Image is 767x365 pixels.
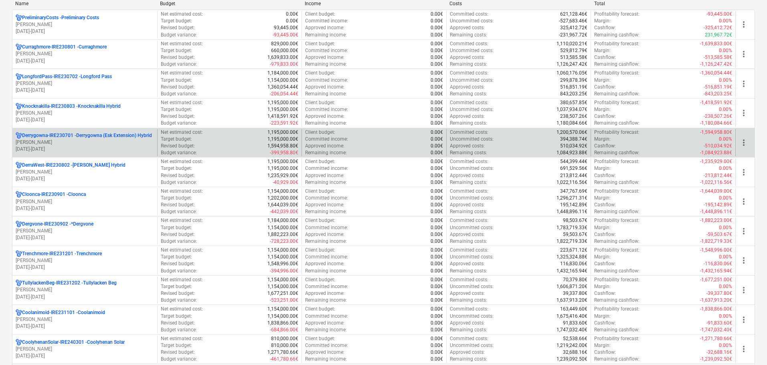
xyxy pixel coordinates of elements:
p: Client budget : [305,129,335,136]
span: more_vert [739,138,749,147]
p: Client budget : [305,99,335,106]
div: Knocknakilla-IRE230803 -Knocknakilla Hybrid[PERSON_NAME][DATE]-[DATE] [16,103,154,123]
p: -1,126,247.42€ [700,61,732,68]
p: 0.00€ [286,18,298,24]
p: Committed costs : [450,70,488,77]
p: 1,195,000.00€ [267,106,298,113]
p: 0.00€ [431,136,443,143]
p: Budget variance : [161,61,197,68]
p: Dergvone-IRE230902 - *Dergvone [22,221,93,228]
p: 0.00€ [431,61,443,68]
p: 0.00€ [286,11,298,18]
p: -510,034.92€ [704,143,732,149]
p: Net estimated cost : [161,188,203,195]
p: Committed costs : [450,129,488,136]
p: [PERSON_NAME] [16,21,154,28]
div: Total [594,1,733,6]
p: LongfordPass-IRE230702 - Longford Pass [22,73,112,80]
p: Margin : [594,77,611,84]
p: Profitability forecast : [594,40,640,47]
p: Revised budget : [161,54,195,61]
p: 0.00€ [431,99,443,106]
p: 529,812.79€ [560,47,587,54]
p: PreliminaryCosts - Preliminary Costs [22,14,99,21]
span: more_vert [739,226,749,236]
p: 1,110,020.21€ [557,40,587,47]
p: Approved income : [305,24,344,31]
p: -40,929.00€ [273,179,298,186]
p: 0.00% [719,47,732,54]
p: Remaining income : [305,120,347,127]
p: [PERSON_NAME] [16,50,154,57]
p: Budget variance : [161,208,197,215]
p: 0.00€ [431,91,443,97]
p: 231,967.72€ [705,32,732,38]
p: Approved income : [305,172,344,179]
p: [PERSON_NAME] [16,80,154,87]
p: 0.00€ [431,149,443,156]
p: 213,812.44€ [560,172,587,179]
div: Project has multi currencies enabled [16,44,22,50]
p: Approved costs : [450,54,485,61]
p: Budget variance : [161,179,197,186]
p: 299,878.39€ [560,77,587,84]
p: Revised budget : [161,113,195,120]
p: Coolanimoid-IRE231101 - Coolanimoid [22,309,105,316]
p: -1,418,591.92€ [700,99,732,106]
p: [DATE] - [DATE] [16,28,154,35]
p: Uncommitted costs : [450,195,494,202]
div: Project has multi currencies enabled [16,250,22,257]
p: Committed costs : [450,158,488,165]
p: Net estimated cost : [161,40,203,47]
p: Committed costs : [450,40,488,47]
p: 195,142.89€ [560,202,587,208]
p: Client budget : [305,70,335,77]
div: Project has multi currencies enabled [16,339,22,346]
p: Remaining costs : [450,120,487,127]
p: -213,812.44€ [704,172,732,179]
div: Project has multi currencies enabled [16,309,22,316]
span: more_vert [739,256,749,265]
p: Margin : [594,195,611,202]
p: 0.00€ [431,54,443,61]
p: 1,418,591.92€ [267,113,298,120]
p: Budget variance : [161,120,197,127]
p: 0.00% [719,18,732,24]
p: -195,142.89€ [704,202,732,208]
p: [DATE] - [DATE] [16,323,154,330]
p: Approved costs : [450,143,485,149]
p: 0.00€ [431,143,443,149]
p: 1,195,000.00€ [267,165,298,172]
p: -231,967.72€ [559,32,587,38]
p: 1,154,000.00€ [267,188,298,195]
p: Budget variance : [161,149,197,156]
p: Approved income : [305,143,344,149]
p: -93,445.00€ [273,32,298,38]
p: -1,084,923.88€ [700,149,732,156]
p: Approved income : [305,84,344,91]
p: Profitability forecast : [594,11,640,18]
p: 0.00€ [431,158,443,165]
p: Remaining cashflow : [594,32,640,38]
p: Profitability forecast : [594,70,640,77]
p: [DATE] - [DATE] [16,353,154,359]
p: 691,529.56€ [560,165,587,172]
p: 1,360,054.44€ [267,84,298,91]
p: -238,507.26€ [704,113,732,120]
div: PreliminaryCosts -Preliminary Costs[PERSON_NAME][DATE]-[DATE] [16,14,154,35]
p: Budget variance : [161,91,197,97]
div: Name [15,1,154,6]
p: 1,639,833.00€ [267,54,298,61]
p: Remaining income : [305,149,347,156]
p: 829,000.00€ [271,40,298,47]
p: [DATE] - [DATE] [16,264,154,271]
p: [PERSON_NAME] [16,286,154,293]
p: 0.00% [719,165,732,172]
span: more_vert [739,79,749,89]
p: 0.00€ [431,70,443,77]
p: 1,184,000.00€ [267,70,298,77]
p: [DATE] - [DATE] [16,205,154,212]
p: Profitability forecast : [594,158,640,165]
p: 93,445.00€ [274,24,298,31]
p: 380,657.85€ [560,99,587,106]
